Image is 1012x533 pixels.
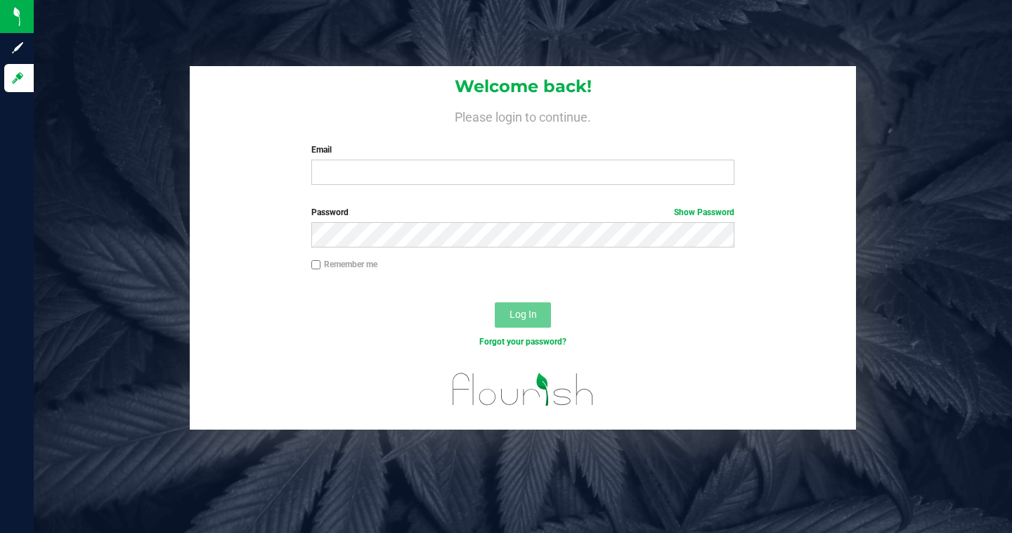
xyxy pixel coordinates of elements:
label: Remember me [311,258,377,271]
input: Remember me [311,260,321,270]
inline-svg: Sign up [11,41,25,55]
button: Log In [495,302,551,328]
a: Show Password [674,207,734,217]
img: flourish_logo.svg [440,363,606,416]
span: Password [311,207,349,217]
h1: Welcome back! [190,77,856,96]
span: Log In [510,309,537,320]
h4: Please login to continue. [190,107,856,124]
label: Email [311,143,734,156]
inline-svg: Log in [11,71,25,85]
a: Forgot your password? [479,337,566,347]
